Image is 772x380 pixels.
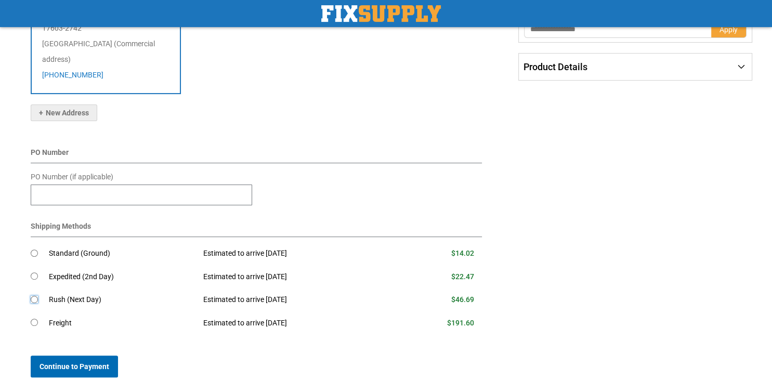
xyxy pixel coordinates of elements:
[711,21,747,38] button: Apply
[49,242,196,266] td: Standard (Ground)
[195,289,396,312] td: Estimated to arrive [DATE]
[40,362,109,371] span: Continue to Payment
[451,295,474,304] span: $46.69
[451,272,474,281] span: $22.47
[42,71,103,79] a: [PHONE_NUMBER]
[49,265,196,289] td: Expedited (2nd Day)
[447,319,474,327] span: $191.60
[195,242,396,266] td: Estimated to arrive [DATE]
[31,147,482,163] div: PO Number
[31,356,118,377] button: Continue to Payment
[321,5,441,22] img: Fix Industrial Supply
[451,249,474,257] span: $14.02
[195,265,396,289] td: Estimated to arrive [DATE]
[31,221,482,237] div: Shipping Methods
[524,61,587,72] span: Product Details
[321,5,441,22] a: store logo
[49,311,196,335] td: Freight
[31,104,97,121] button: New Address
[195,311,396,335] td: Estimated to arrive [DATE]
[31,173,113,181] span: PO Number (if applicable)
[39,109,89,117] span: New Address
[49,289,196,312] td: Rush (Next Day)
[719,25,738,34] span: Apply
